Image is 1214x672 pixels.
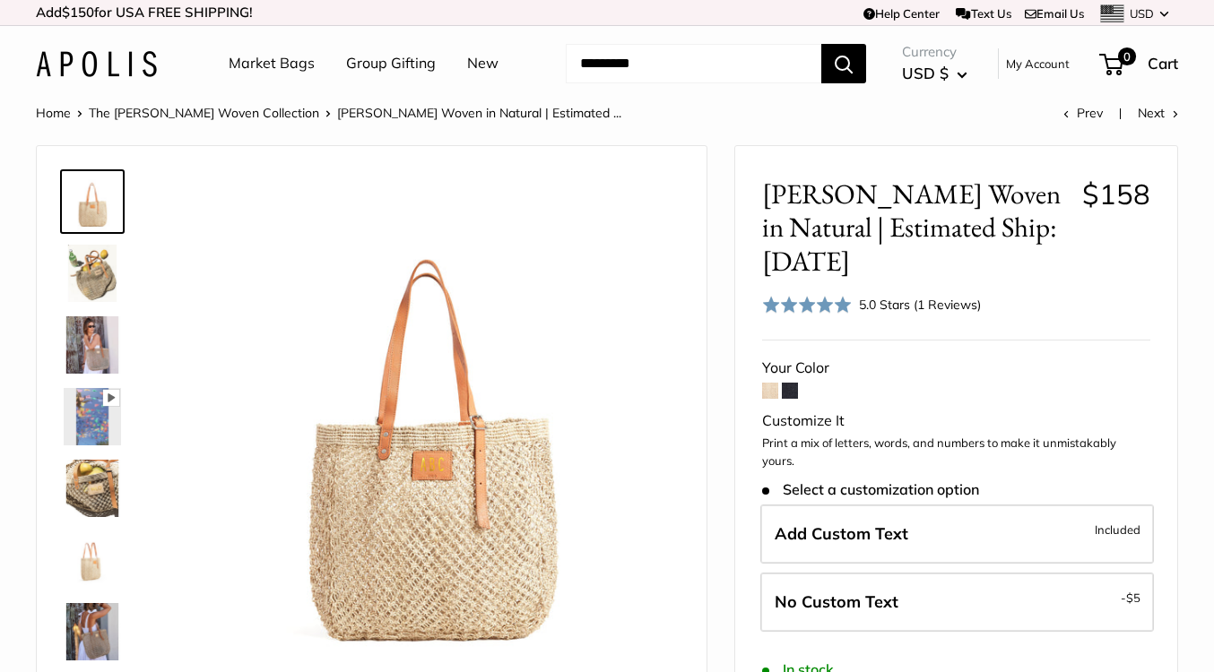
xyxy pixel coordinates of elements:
a: Mercado Woven in Natural | Estimated Ship: Oct. 19th [60,456,125,521]
img: Mercado Woven in Natural | Estimated Ship: Oct. 19th [64,388,121,445]
a: Mercado Woven in Natural | Estimated Ship: Oct. 19th [60,241,125,306]
span: No Custom Text [775,591,898,612]
label: Leave Blank [760,573,1154,632]
a: Mercado Woven in Natural | Estimated Ship: Oct. 19th [60,169,125,234]
span: $158 [1082,177,1150,211]
a: Prev [1063,105,1103,121]
a: 0 Cart [1101,49,1178,78]
a: Mercado Woven in Natural | Estimated Ship: Oct. 19th [60,313,125,377]
img: Mercado Woven in Natural | Estimated Ship: Oct. 19th [64,603,121,660]
a: Text Us [956,6,1010,21]
a: Help Center [863,6,940,21]
span: Select a customization option [762,481,978,498]
a: Mercado Woven in Natural | Estimated Ship: Oct. 19th [60,528,125,592]
a: Market Bags [229,50,315,77]
span: - [1121,587,1140,608]
a: Next [1138,105,1178,121]
span: [PERSON_NAME] Woven in Natural | Estimated ... [337,105,621,121]
a: New [467,50,499,77]
span: Currency [902,39,967,65]
img: Mercado Woven in Natural | Estimated Ship: Oct. 19th [64,173,121,230]
span: Included [1095,519,1140,540]
a: The [PERSON_NAME] Woven Collection [89,105,319,121]
span: [PERSON_NAME] Woven in Natural | Estimated Ship: [DATE] [762,177,1068,278]
label: Add Custom Text [760,504,1154,564]
div: 5.0 Stars (1 Reviews) [762,291,981,317]
a: Mercado Woven in Natural | Estimated Ship: Oct. 19th [60,384,125,449]
img: Mercado Woven in Natural | Estimated Ship: Oct. 19th [64,316,121,374]
span: Add Custom Text [775,523,908,544]
nav: Breadcrumb [36,101,621,125]
img: Mercado Woven in Natural | Estimated Ship: Oct. 19th [180,173,680,672]
span: Cart [1148,54,1178,73]
a: My Account [1006,53,1070,74]
p: Print a mix of letters, words, and numbers to make it unmistakably yours. [762,435,1150,470]
span: $5 [1126,590,1140,605]
img: Mercado Woven in Natural | Estimated Ship: Oct. 19th [64,531,121,589]
span: USD [1130,6,1154,21]
span: 0 [1118,47,1136,65]
button: Search [821,44,866,83]
img: Apolis [36,51,157,77]
a: Mercado Woven in Natural | Estimated Ship: Oct. 19th [60,599,125,664]
img: Mercado Woven in Natural | Estimated Ship: Oct. 19th [64,245,121,302]
img: Mercado Woven in Natural | Estimated Ship: Oct. 19th [64,460,121,517]
span: USD $ [902,64,949,82]
div: 5.0 Stars (1 Reviews) [859,295,981,314]
a: Home [36,105,71,121]
div: Customize It [762,408,1150,435]
button: USD $ [902,59,967,88]
div: Your Color [762,355,1150,382]
input: Search... [566,44,821,83]
a: Email Us [1025,6,1084,21]
a: Group Gifting [346,50,436,77]
span: $150 [62,4,94,21]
